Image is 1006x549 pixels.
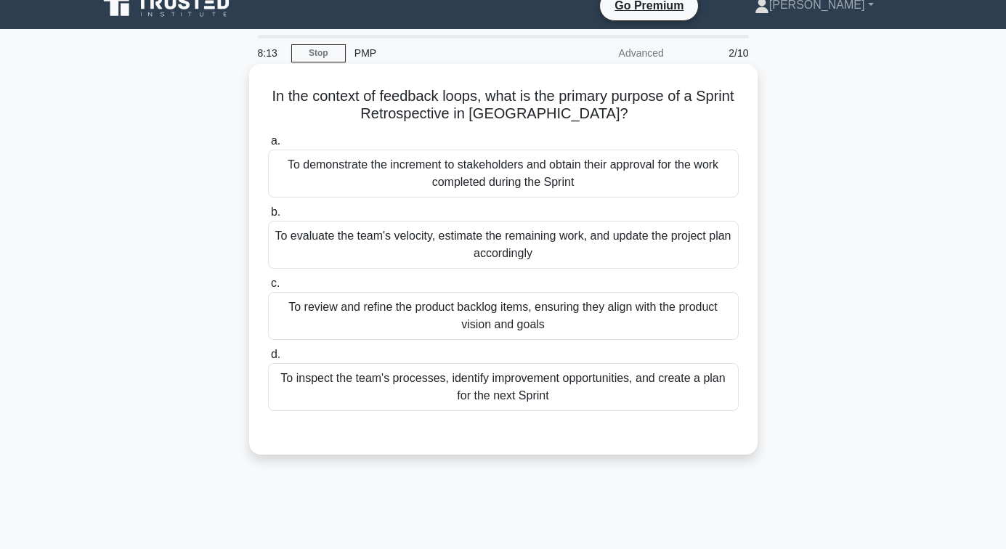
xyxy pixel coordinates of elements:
[545,38,673,68] div: Advanced
[271,206,280,218] span: b.
[268,150,739,198] div: To demonstrate the increment to stakeholders and obtain their approval for the work completed dur...
[268,363,739,411] div: To inspect the team's processes, identify improvement opportunities, and create a plan for the ne...
[268,221,739,269] div: To evaluate the team's velocity, estimate the remaining work, and update the project plan accordi...
[267,87,740,123] h5: In the context of feedback loops, what is the primary purpose of a Sprint Retrospective in [GEOGR...
[271,348,280,360] span: d.
[673,38,758,68] div: 2/10
[271,134,280,147] span: a.
[346,38,545,68] div: PMP
[291,44,346,62] a: Stop
[268,292,739,340] div: To review and refine the product backlog items, ensuring they align with the product vision and g...
[271,277,280,289] span: c.
[249,38,291,68] div: 8:13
